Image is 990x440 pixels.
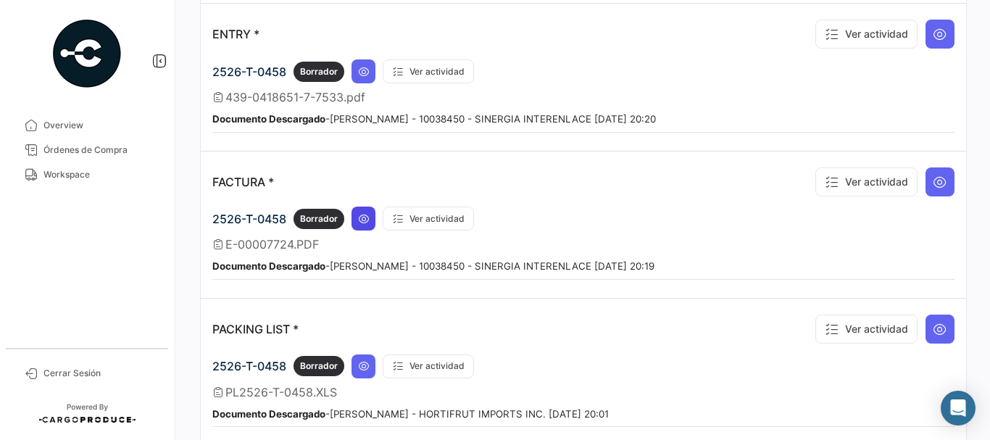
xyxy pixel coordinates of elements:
span: Órdenes de Compra [43,144,157,157]
a: Órdenes de Compra [12,138,162,162]
span: Overview [43,119,157,132]
span: PL2526-T-0458.XLS [225,385,337,399]
span: 2526-T-0458 [212,212,286,226]
span: E-00007724.PDF [225,237,319,252]
p: ENTRY * [212,27,259,41]
p: PACKING LIST * [212,322,299,336]
button: Ver actividad [383,59,474,83]
span: Workspace [43,168,157,181]
p: FACTURA * [212,175,274,189]
button: Ver actividad [383,207,474,231]
small: - [PERSON_NAME] - HORTIFRUT IMPORTS INC. [DATE] 20:01 [212,408,609,420]
a: Workspace [12,162,162,187]
div: Abrir Intercom Messenger [941,391,976,426]
img: powered-by.png [51,17,123,90]
button: Ver actividad [815,315,918,344]
span: Borrador [300,65,338,78]
small: - [PERSON_NAME] - 10038450 - SINERGIA INTERENLACE [DATE] 20:19 [212,260,654,272]
b: Documento Descargado [212,260,325,272]
span: 2526-T-0458 [212,359,286,373]
button: Ver actividad [383,354,474,378]
span: Borrador [300,212,338,225]
span: 2526-T-0458 [212,65,286,79]
b: Documento Descargado [212,408,325,420]
small: - [PERSON_NAME] - 10038450 - SINERGIA INTERENLACE [DATE] 20:20 [212,113,656,125]
span: Cerrar Sesión [43,367,157,380]
span: Borrador [300,360,338,373]
span: 439-0418651-7-7533.pdf [225,90,365,104]
a: Overview [12,113,162,138]
b: Documento Descargado [212,113,325,125]
button: Ver actividad [815,20,918,49]
button: Ver actividad [815,167,918,196]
